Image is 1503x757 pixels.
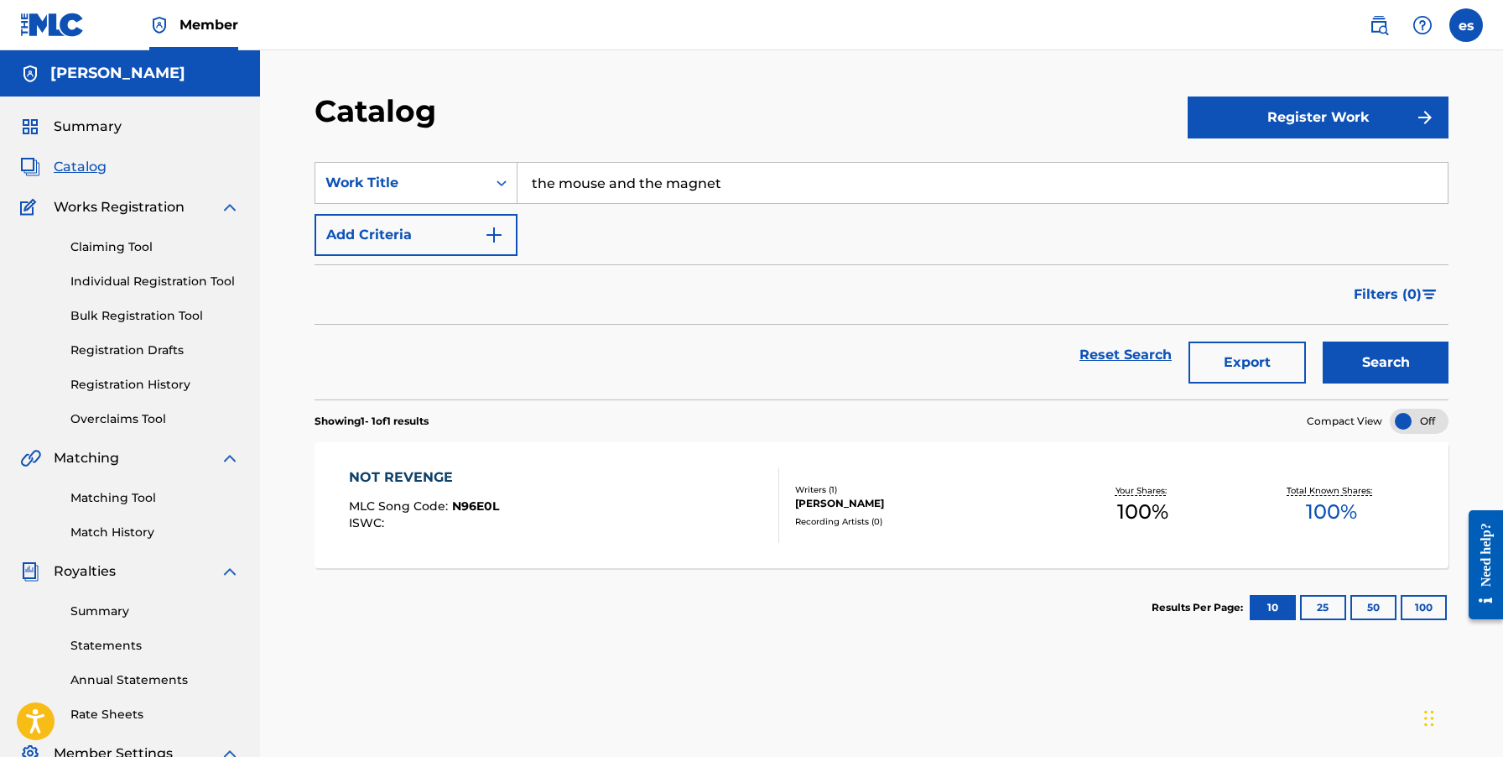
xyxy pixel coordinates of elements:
[1412,15,1433,35] img: help
[54,448,119,468] span: Matching
[1422,290,1437,300] img: filter
[54,197,185,217] span: Works Registration
[1188,342,1306,384] button: Export
[315,162,1448,399] form: Search Form
[70,637,240,655] a: Statements
[54,117,122,137] span: Summary
[20,117,122,137] a: SummarySummary
[484,225,504,245] img: 9d2ae6d4665cec9f34b9.svg
[20,64,40,84] img: Accounts
[20,13,85,37] img: MLC Logo
[1116,484,1171,497] p: Your Shares:
[70,307,240,325] a: Bulk Registration Tool
[1401,595,1447,620] button: 100
[20,157,107,177] a: CatalogCatalog
[20,197,42,217] img: Works Registration
[349,467,499,488] div: NOT REVENGE
[1449,8,1483,42] div: User Menu
[315,214,517,256] button: Add Criteria
[1406,8,1439,42] div: Help
[1250,595,1296,620] button: 10
[149,15,169,35] img: Top Rightsholder
[20,157,40,177] img: Catalog
[20,561,40,582] img: Royalties
[1307,414,1382,429] span: Compact View
[20,448,41,468] img: Matching
[220,448,240,468] img: expand
[20,117,40,137] img: Summary
[1117,497,1168,527] span: 100 %
[1071,337,1180,373] a: Reset Search
[70,273,240,290] a: Individual Registration Tool
[452,499,499,514] span: N96E0L
[315,414,429,429] p: Showing 1 - 1 of 1 results
[70,410,240,428] a: Overclaims Tool
[1300,595,1346,620] button: 25
[70,342,240,359] a: Registration Drafts
[1456,497,1503,632] iframe: Resource Center
[1344,274,1448,316] button: Filters (0)
[1362,8,1396,42] a: Public Search
[1287,484,1376,497] p: Total Known Shares:
[349,499,452,514] span: MLC Song Code :
[179,15,238,34] span: Member
[1152,600,1247,615] p: Results Per Page:
[70,671,240,689] a: Annual Statements
[1188,97,1448,138] button: Register Work
[1424,693,1434,744] div: Drag
[54,561,116,582] span: Royalties
[220,197,240,217] img: expand
[1323,342,1448,384] button: Search
[795,483,1048,496] div: Writers ( 1 )
[70,238,240,256] a: Claiming Tool
[70,489,240,507] a: Matching Tool
[1354,285,1422,305] span: Filters ( 0 )
[315,92,445,130] h2: Catalog
[70,524,240,541] a: Match History
[1369,15,1389,35] img: search
[50,64,185,83] h5: erik shveima
[70,376,240,394] a: Registration History
[54,157,107,177] span: Catalog
[1350,595,1396,620] button: 50
[795,496,1048,511] div: [PERSON_NAME]
[315,442,1448,568] a: NOT REVENGEMLC Song Code:N96E0LISWC:Writers (1)[PERSON_NAME]Recording Artists (0)Your Shares:100%...
[1419,676,1503,757] iframe: Chat Widget
[1306,497,1357,527] span: 100 %
[325,173,476,193] div: Work Title
[349,515,388,530] span: ISWC :
[1415,107,1435,128] img: f7272a7cc735f4ea7f67.svg
[795,515,1048,528] div: Recording Artists ( 0 )
[70,706,240,723] a: Rate Sheets
[70,603,240,620] a: Summary
[220,561,240,582] img: expand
